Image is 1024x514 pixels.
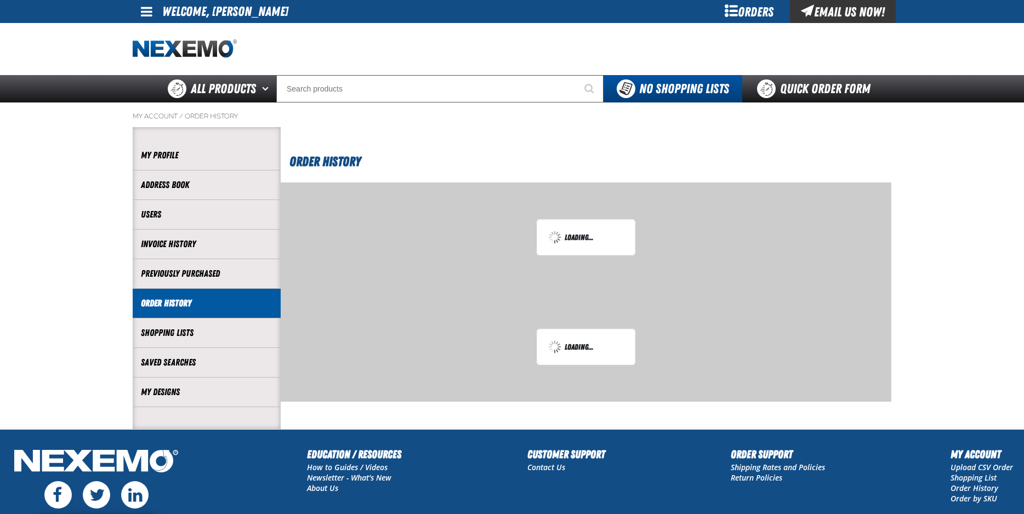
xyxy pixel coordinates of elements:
[731,472,782,483] a: Return Policies
[11,446,181,478] img: Nexemo Logo
[307,472,391,483] a: Newsletter - What's New
[141,267,272,280] a: Previously Purchased
[141,386,272,398] a: My Designs
[141,149,272,162] a: My Profile
[276,75,604,102] input: Search
[951,472,997,483] a: Shopping List
[289,154,361,169] span: Order History
[639,81,729,96] span: No Shopping Lists
[951,446,1013,462] h2: My Account
[307,446,401,462] h2: Education / Resources
[307,483,338,493] a: About Us
[307,462,388,472] a: How to Guides / Videos
[731,446,825,462] h2: Order Support
[548,231,624,244] div: Loading...
[731,462,825,472] a: Shipping Rates and Policies
[527,446,605,462] h2: Customer Support
[141,208,272,221] a: Users
[141,356,272,369] a: Saved Searches
[527,462,565,472] a: Contact Us
[548,340,624,353] div: Loading...
[951,493,997,504] a: Order by SKU
[951,462,1013,472] a: Upload CSV Order
[133,39,237,59] img: Nexemo logo
[141,179,272,191] a: Address Book
[742,75,891,102] a: Quick Order Form
[258,75,276,102] button: Open All Products pages
[133,39,237,59] a: Home
[604,75,742,102] button: You do not have available Shopping Lists. Open to Create a New List
[133,112,891,121] nav: Breadcrumbs
[141,238,272,250] a: Invoice History
[191,79,256,99] span: All Products
[576,75,604,102] button: Start Searching
[141,327,272,339] a: Shopping Lists
[141,297,272,310] a: Order History
[951,483,998,493] a: Order History
[133,112,178,121] a: My Account
[179,112,183,121] span: /
[185,112,238,121] a: Order History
